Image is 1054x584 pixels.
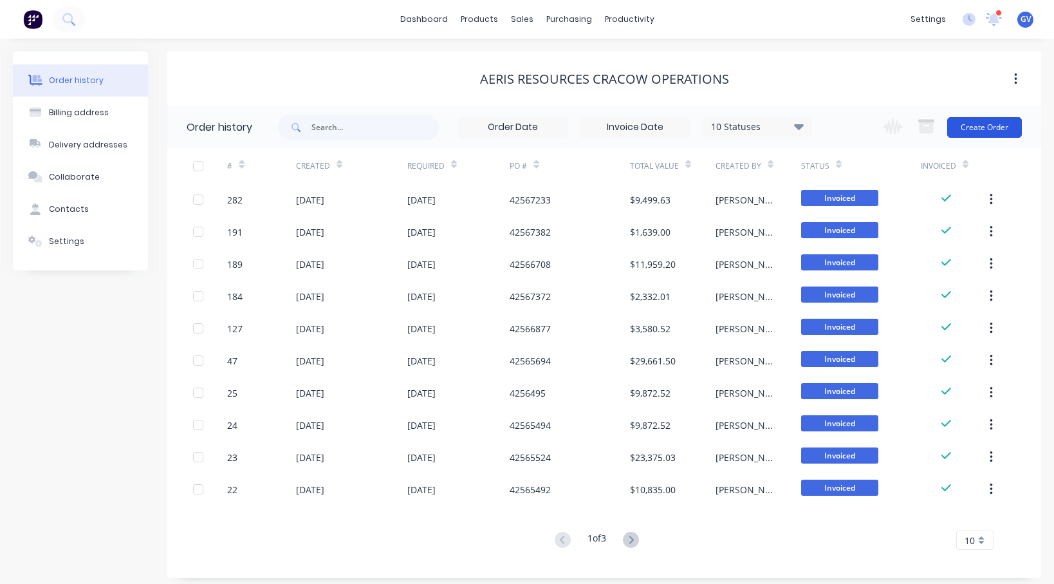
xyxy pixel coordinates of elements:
[296,160,330,172] div: Created
[801,160,829,172] div: Status
[407,354,436,368] div: [DATE]
[716,451,775,464] div: [PERSON_NAME]
[49,171,100,183] div: Collaborate
[801,415,878,431] span: Invoiced
[227,419,237,432] div: 24
[296,258,324,271] div: [DATE]
[1021,14,1031,25] span: GV
[13,193,148,225] button: Contacts
[630,386,670,400] div: $9,872.52
[801,447,878,464] span: Invoiced
[630,160,679,172] div: Total Value
[13,129,148,161] button: Delivery addresses
[510,160,527,172] div: PO #
[296,322,324,335] div: [DATE]
[227,483,237,496] div: 22
[407,148,510,184] div: Required
[904,10,952,29] div: settings
[227,160,232,172] div: #
[227,225,243,239] div: 191
[716,148,801,184] div: Created By
[407,451,436,464] div: [DATE]
[227,193,243,207] div: 282
[801,383,878,399] span: Invoiced
[801,287,878,303] span: Invoiced
[921,160,956,172] div: Invoiced
[581,118,689,137] input: Invoice Date
[921,148,989,184] div: Invoiced
[801,480,878,496] span: Invoiced
[49,107,109,118] div: Billing address
[801,351,878,367] span: Invoiced
[630,322,670,335] div: $3,580.52
[227,290,243,303] div: 184
[227,451,237,464] div: 23
[598,10,661,29] div: productivity
[49,236,84,247] div: Settings
[801,254,878,270] span: Invoiced
[407,193,436,207] div: [DATE]
[227,148,295,184] div: #
[296,148,407,184] div: Created
[407,419,436,432] div: [DATE]
[296,225,324,239] div: [DATE]
[296,386,324,400] div: [DATE]
[454,10,504,29] div: products
[510,322,551,335] div: 42566877
[510,225,551,239] div: 42567382
[459,118,567,137] input: Order Date
[703,120,811,134] div: 10 Statuses
[296,451,324,464] div: [DATE]
[49,75,104,86] div: Order history
[630,451,676,464] div: $23,375.03
[13,225,148,258] button: Settings
[49,203,89,215] div: Contacts
[965,534,975,547] span: 10
[630,419,670,432] div: $9,872.52
[407,290,436,303] div: [DATE]
[504,10,540,29] div: sales
[480,71,729,87] div: Aeris Resources Cracow Operations
[23,10,42,29] img: Factory
[49,139,127,151] div: Delivery addresses
[407,386,436,400] div: [DATE]
[13,64,148,97] button: Order history
[587,531,606,550] div: 1 of 3
[716,354,775,368] div: [PERSON_NAME]
[630,225,670,239] div: $1,639.00
[630,258,676,271] div: $11,959.20
[716,225,775,239] div: [PERSON_NAME]
[801,190,878,206] span: Invoiced
[510,148,629,184] div: PO #
[296,483,324,496] div: [DATE]
[510,258,551,271] div: 42566708
[540,10,598,29] div: purchasing
[716,419,775,432] div: [PERSON_NAME]
[407,160,445,172] div: Required
[716,193,775,207] div: [PERSON_NAME]
[227,386,237,400] div: 25
[407,322,436,335] div: [DATE]
[510,193,551,207] div: 42567233
[716,322,775,335] div: [PERSON_NAME]
[716,160,761,172] div: Created By
[296,193,324,207] div: [DATE]
[801,319,878,335] span: Invoiced
[630,483,676,496] div: $10,835.00
[801,148,921,184] div: Status
[227,258,243,271] div: 189
[296,354,324,368] div: [DATE]
[716,386,775,400] div: [PERSON_NAME]
[630,193,670,207] div: $9,499.63
[13,97,148,129] button: Billing address
[510,290,551,303] div: 42567372
[716,290,775,303] div: [PERSON_NAME]
[407,258,436,271] div: [DATE]
[716,258,775,271] div: [PERSON_NAME]
[13,161,148,193] button: Collaborate
[394,10,454,29] a: dashboard
[510,483,551,496] div: 42565492
[296,290,324,303] div: [DATE]
[187,120,252,135] div: Order history
[947,117,1022,138] button: Create Order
